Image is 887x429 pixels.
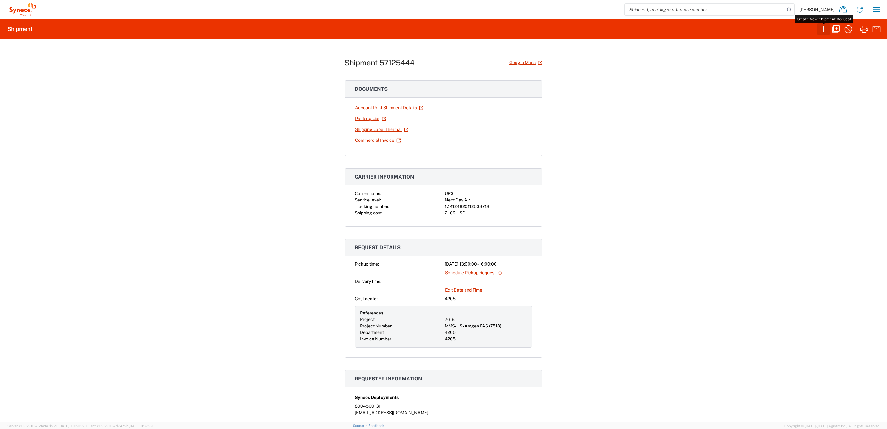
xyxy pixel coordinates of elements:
[445,203,532,210] div: 1ZK124820112533718
[445,197,532,203] div: Next Day Air
[7,25,32,33] h2: Shipment
[360,329,442,336] div: Department
[355,210,382,215] span: Shipping cost
[784,423,880,429] span: Copyright © [DATE]-[DATE] Agistix Inc., All Rights Reserved
[355,394,399,401] span: Syneos Deployments
[445,316,527,323] div: 7618
[355,204,389,209] span: Tracking number:
[129,424,153,428] span: [DATE] 11:37:29
[445,190,532,197] div: UPS
[355,262,379,266] span: Pickup time:
[360,336,442,342] div: Invoice Number
[445,285,482,296] a: Edit Date and Time
[360,323,442,329] div: Project Number
[355,124,409,135] a: Shipping Label Thermal
[58,424,84,428] span: [DATE] 10:09:35
[345,58,414,67] h1: Shipment 57125444
[355,296,378,301] span: Cost center
[445,336,527,342] div: 4205
[355,86,388,92] span: Documents
[353,424,368,427] a: Support
[360,310,383,315] span: References
[355,174,414,180] span: Carrier information
[445,261,532,267] div: [DATE] 13:00:00 - 16:00:00
[355,279,381,284] span: Delivery time:
[7,424,84,428] span: Server: 2025.21.0-769a9a7b8c3
[445,329,527,336] div: 4205
[368,424,384,427] a: Feedback
[355,409,532,416] div: [EMAIL_ADDRESS][DOMAIN_NAME]
[360,316,442,323] div: Project
[509,57,542,68] a: Google Maps
[355,197,381,202] span: Service level:
[355,245,401,250] span: Request details
[355,376,422,382] span: Requester information
[799,7,835,12] span: [PERSON_NAME]
[355,113,386,124] a: Packing List
[445,296,532,302] div: 4205
[355,403,532,409] div: 8004500131
[445,278,532,285] div: -
[625,4,785,15] input: Shipment, tracking or reference number
[445,267,503,278] a: Schedule Pickup Request
[355,102,424,113] a: Account Print Shipment Details
[86,424,153,428] span: Client: 2025.21.0-7d7479b
[445,323,527,329] div: MMS-US - Amgen FAS (7518)
[445,210,532,216] div: 21.09 USD
[355,191,381,196] span: Carrier name:
[355,135,401,146] a: Commercial Invoice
